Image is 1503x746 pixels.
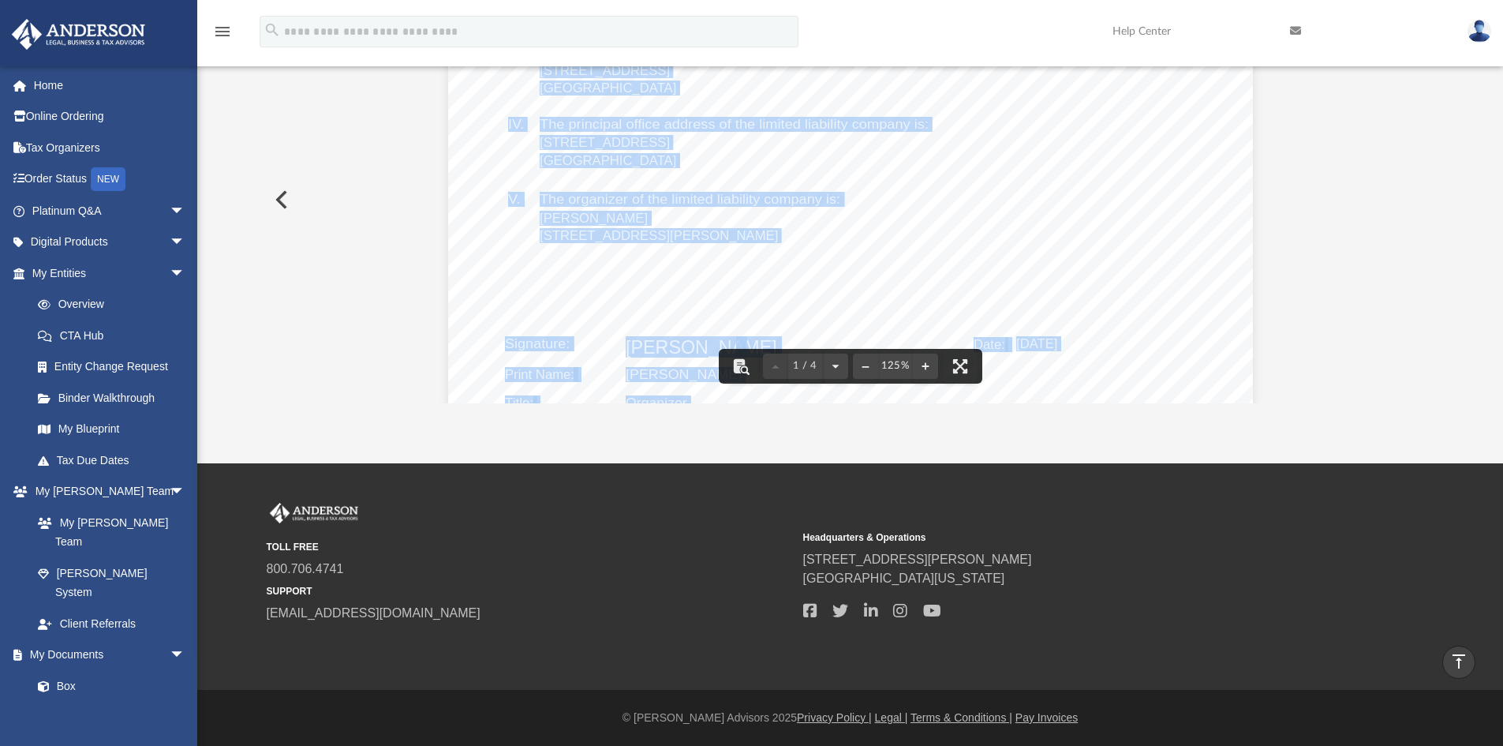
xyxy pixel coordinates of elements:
[11,101,209,133] a: Online Ordering
[213,30,232,41] a: menu
[170,227,201,259] span: arrow_drop_down
[540,193,840,207] span: The organizer of the limited liability company is:
[267,584,792,598] small: SUPPORT
[723,349,758,384] button: Toggle findbar
[263,178,297,222] button: Previous File
[170,639,201,672] span: arrow_drop_down
[7,19,150,50] img: Anderson Advisors Platinum Portal
[823,349,848,384] button: Next page
[197,710,1503,726] div: © [PERSON_NAME] Advisors 2025
[170,195,201,227] span: arrow_drop_down
[22,608,201,639] a: Client Referrals
[626,397,687,410] span: Organizer
[540,118,929,132] span: The principal office address of the limited liability company is:
[1449,652,1468,671] i: vertical_align_top
[11,639,201,671] a: My Documentsarrow_drop_down
[788,349,823,384] button: 1 / 4
[910,711,1012,724] a: Terms & Conditions |
[22,351,209,383] a: Entity Change Request
[267,540,792,554] small: TOLL FREE
[1015,711,1078,724] a: Pay Invoices
[22,382,209,414] a: Binder Walkthrough
[508,193,521,207] span: V.
[626,369,742,382] span: [PERSON_NAME]
[540,230,778,243] span: [STREET_ADDRESS][PERSON_NAME]
[505,397,533,410] span: Title:
[170,476,201,508] span: arrow_drop_down
[267,503,361,523] img: Anderson Advisors Platinum Portal
[540,212,648,226] span: [PERSON_NAME]
[91,167,125,191] div: NEW
[878,361,913,371] div: Current zoom level
[853,349,878,384] button: Zoom out
[11,163,209,196] a: Order StatusNEW
[943,349,978,384] button: Enter fullscreen
[540,155,676,168] span: [GEOGRAPHIC_DATA]
[267,562,344,575] a: 800.706.4741
[505,369,574,382] span: Print Name:
[22,320,209,351] a: CTA Hub
[264,21,281,39] i: search
[788,361,823,371] span: 1 / 4
[11,257,209,289] a: My Entitiesarrow_drop_down
[875,711,908,724] a: Legal |
[540,137,670,150] span: [STREET_ADDRESS]
[540,82,676,96] span: [GEOGRAPHIC_DATA]
[803,553,1032,566] a: [STREET_ADDRESS][PERSON_NAME]
[1016,338,1057,351] span: [DATE]
[1467,20,1491,43] img: User Pic
[626,338,777,357] span: [PERSON_NAME]
[22,289,209,321] a: Overview
[11,69,209,101] a: Home
[11,227,209,258] a: Digital Productsarrow_drop_down
[540,65,670,78] span: [STREET_ADDRESS]
[974,339,1005,352] span: Date:
[213,22,232,41] i: menu
[505,338,570,351] span: Signature:
[797,711,872,724] a: Privacy Policy |
[508,118,524,132] span: IV.
[22,444,209,476] a: Tax Due Dates
[22,507,193,557] a: My [PERSON_NAME] Team
[170,257,201,290] span: arrow_drop_down
[913,349,938,384] button: Zoom in
[11,132,209,163] a: Tax Organizers
[22,414,201,445] a: My Blueprint
[1442,646,1475,679] a: vertical_align_top
[22,670,193,702] a: Box
[11,195,209,227] a: Platinum Q&Aarrow_drop_down
[803,572,1005,585] a: [GEOGRAPHIC_DATA][US_STATE]
[22,557,201,608] a: [PERSON_NAME] System
[267,606,480,620] a: [EMAIL_ADDRESS][DOMAIN_NAME]
[803,530,1329,545] small: Headquarters & Operations
[11,476,201,508] a: My [PERSON_NAME] Teamarrow_drop_down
